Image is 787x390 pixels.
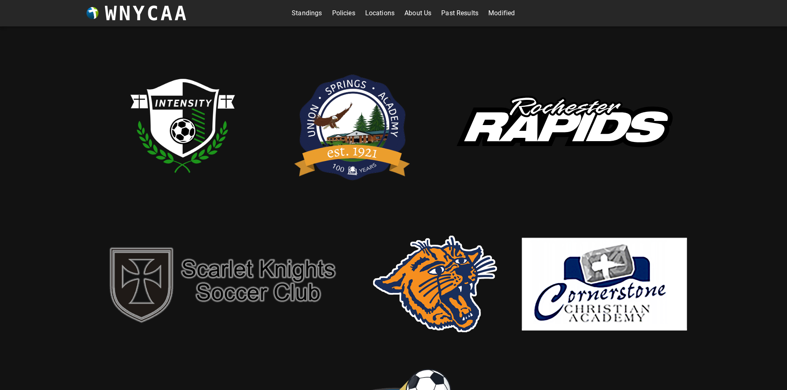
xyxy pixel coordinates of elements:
h3: WNYCAA [105,2,188,25]
img: wnycaaBall.png [86,7,99,19]
img: sk.png [100,239,348,329]
img: usa.png [290,61,414,189]
img: intensity.png [100,43,266,208]
img: rsd.png [373,236,497,332]
img: rapids.svg [439,80,687,171]
img: cornerstone.png [522,238,687,331]
a: Standings [292,7,322,20]
a: Locations [365,7,395,20]
a: Modified [488,7,515,20]
a: Policies [332,7,355,20]
a: About Us [404,7,431,20]
a: Past Results [441,7,478,20]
